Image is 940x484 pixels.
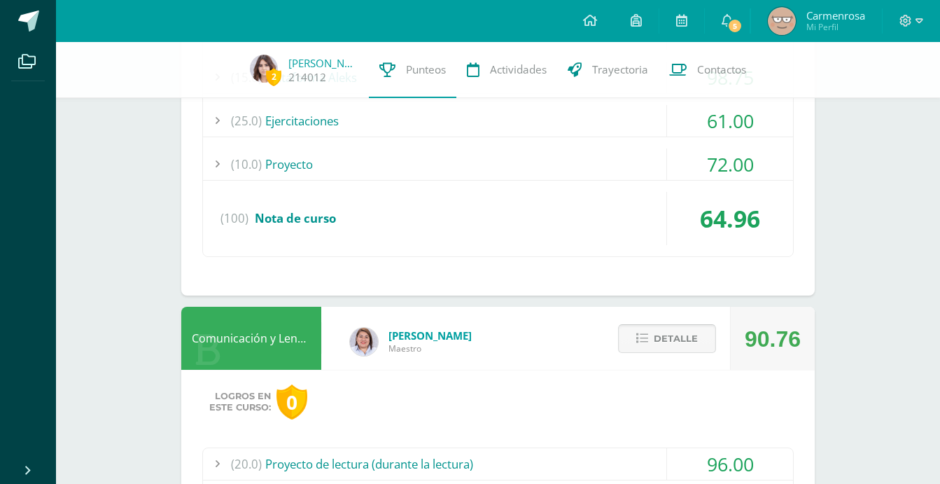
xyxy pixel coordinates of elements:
span: 5 [727,18,743,34]
a: Punteos [369,42,456,98]
span: Punteos [406,62,446,77]
div: 72.00 [667,148,793,180]
span: (20.0) [231,448,262,480]
img: a4e180d3c88e615cdf9cba2a7be06673.png [350,328,378,356]
span: [PERSON_NAME] [388,329,472,343]
span: (25.0) [231,105,262,137]
a: 214012 [288,70,326,85]
span: Actividades [490,62,547,77]
a: [PERSON_NAME] [288,56,358,70]
div: 0 [276,385,307,420]
button: Detalle [618,324,716,353]
span: Trayectoria [592,62,648,77]
div: 64.96 [667,192,793,245]
span: (100) [220,192,248,245]
span: Logros en este curso: [209,391,271,413]
span: Maestro [388,343,472,354]
span: (10.0) [231,148,262,180]
span: Carmenrosa [806,8,865,22]
a: Actividades [456,42,557,98]
span: Nota de curso [255,210,336,226]
span: Mi Perfil [806,21,865,33]
div: 90.76 [745,307,801,371]
img: 39eb4bf3096e21ebf4b2bed6a34324b7.png [250,55,278,83]
div: Comunicación y Lenguaje Idioma Español [181,307,321,370]
a: Contactos [659,42,757,98]
div: 61.00 [667,105,793,137]
div: 96.00 [667,448,793,480]
span: 2 [266,68,281,85]
img: 9c985a67a065490b763b888f5ada6da6.png [768,7,796,35]
a: Trayectoria [557,42,659,98]
div: Ejercitaciones [203,105,793,137]
span: Detalle [654,326,698,352]
span: Contactos [697,62,746,77]
div: Proyecto de lectura (durante la lectura) [203,448,793,480]
div: Proyecto [203,148,793,180]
